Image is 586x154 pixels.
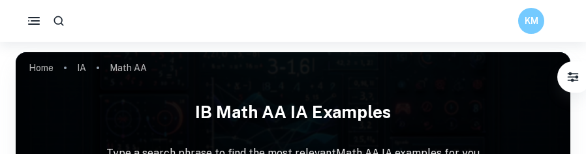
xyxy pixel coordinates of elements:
[524,14,539,28] h6: KM
[110,61,147,75] p: Math AA
[560,64,586,90] button: Filter
[77,59,86,77] a: IA
[16,94,570,130] h1: IB Math AA IA examples
[518,8,544,34] button: KM
[29,59,54,77] a: Home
